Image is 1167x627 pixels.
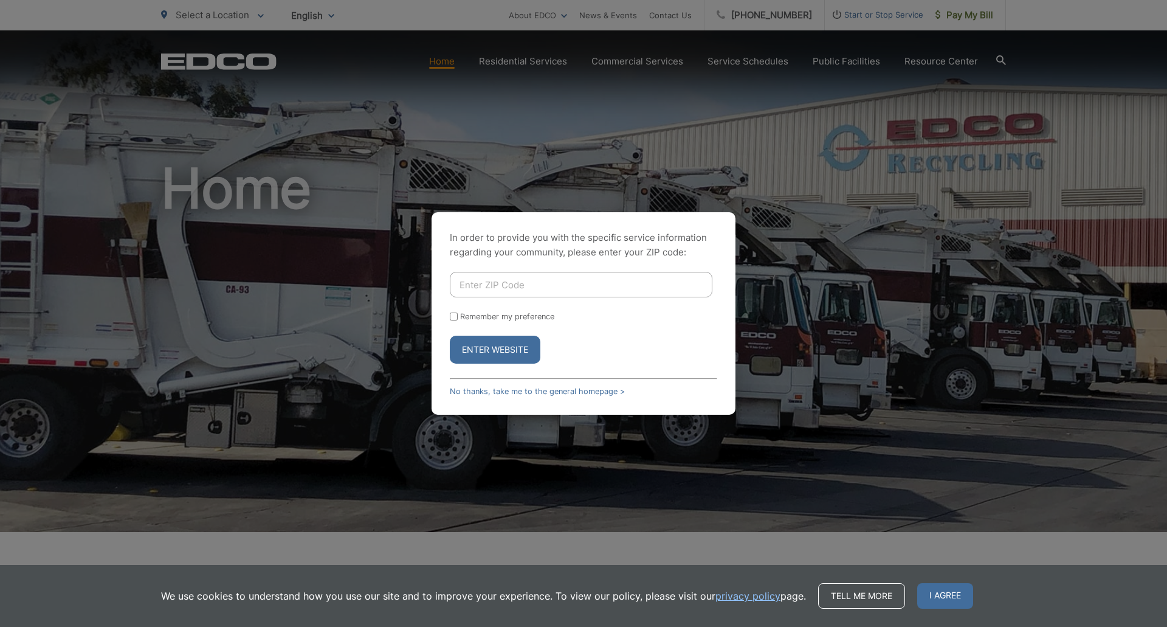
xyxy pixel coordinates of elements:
p: We use cookies to understand how you use our site and to improve your experience. To view our pol... [161,589,806,603]
a: No thanks, take me to the general homepage > [450,387,625,396]
a: privacy policy [715,589,780,603]
input: Enter ZIP Code [450,272,712,297]
label: Remember my preference [460,312,554,321]
button: Enter Website [450,336,540,364]
a: Tell me more [818,583,905,609]
span: I agree [917,583,973,609]
p: In order to provide you with the specific service information regarding your community, please en... [450,230,717,260]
